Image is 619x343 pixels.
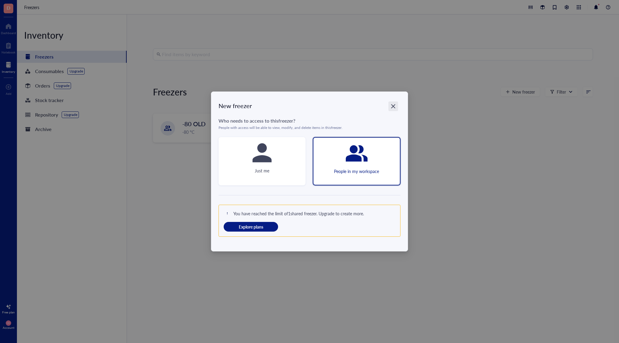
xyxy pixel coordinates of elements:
[219,101,400,110] div: New freezer
[388,101,398,111] button: Close
[224,222,278,232] button: Explore plans
[219,117,400,124] div: Who needs to access to this freezer ?
[388,103,398,110] span: Close
[219,126,400,130] div: People with access will be able to view, modify, and delete items in this freezer .
[224,222,395,232] a: Explore plans
[255,167,269,174] div: Just me
[239,224,263,229] span: Explore plans
[233,210,364,217] div: You have reached the limit of 1 shared freezer . Upgrade to create more.
[334,168,379,175] div: People in my workspace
